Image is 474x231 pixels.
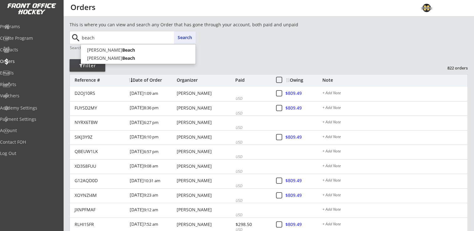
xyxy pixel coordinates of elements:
[322,106,467,111] div: + Add Note
[177,193,234,198] div: [PERSON_NAME]
[75,208,126,212] div: JXNPFMAF
[130,87,175,101] div: [DATE]
[285,91,322,95] div: $809.49
[322,78,467,82] div: Note
[70,63,105,69] div: Filter
[285,135,322,139] div: $809.49
[235,78,269,82] div: Paid
[75,149,126,154] div: QBEUW1LK
[322,120,467,125] div: + Add Note
[144,149,159,154] font: 6:57 pm
[75,164,126,168] div: XD358FUU
[144,163,158,169] font: 9:08 am
[144,178,160,183] font: 10:31 am
[435,65,468,71] div: 822 orders
[75,178,126,183] div: G12AQD0D
[285,178,322,183] div: $809.49
[75,193,126,198] div: XOYNZI4M
[177,135,234,139] div: [PERSON_NAME]
[130,203,175,217] div: [DATE]
[322,164,467,169] div: + Add Note
[236,154,269,160] div: USD
[144,90,158,96] font: 1:09 am
[130,189,175,203] div: [DATE]
[236,96,269,101] div: USD
[75,120,126,125] div: NYRX6TBW
[236,140,269,145] div: USD
[129,78,175,82] div: Date of Order
[236,169,269,174] div: USD
[130,116,175,130] div: [DATE]
[286,78,322,82] div: Owing
[130,101,175,115] div: [DATE]
[174,31,196,44] button: Search
[122,55,135,61] strong: Beach
[322,135,467,140] div: + Add Note
[177,149,234,154] div: [PERSON_NAME]
[177,106,234,110] div: [PERSON_NAME]
[177,222,234,227] div: [PERSON_NAME]
[285,106,322,110] div: $809.49
[75,135,126,139] div: SIKJ3Y9Z
[285,222,322,227] div: $809.49
[236,222,269,227] div: $298.50
[144,120,159,125] font: 6:27 pm
[81,54,195,62] p: [PERSON_NAME]
[285,193,322,198] div: $809.49
[236,111,269,116] div: USD
[70,22,334,28] div: This is where you can view and search any Order that has gone through your account, both paid and...
[236,198,269,203] div: USD
[75,78,126,82] div: Reference #
[177,164,234,168] div: [PERSON_NAME]
[322,178,467,183] div: + Add Note
[177,120,234,125] div: [PERSON_NAME]
[70,46,88,50] div: Search by
[177,178,234,183] div: [PERSON_NAME]
[130,160,175,174] div: [DATE]
[122,47,135,53] strong: Beach
[75,106,126,110] div: FUYSD2MY
[144,221,158,227] font: 7:52 am
[322,149,467,154] div: + Add Note
[130,145,175,159] div: [DATE]
[177,78,234,82] div: Organizer
[236,125,269,131] div: USD
[75,222,126,227] div: RLHI15FR
[130,131,175,145] div: [DATE]
[144,105,159,110] font: 8:36 pm
[322,208,467,213] div: + Add Note
[236,213,269,218] div: USD
[177,91,234,95] div: [PERSON_NAME]
[144,207,158,213] font: 9:12 am
[81,46,195,54] p: [PERSON_NAME]
[75,91,126,95] div: D2OJ10RS
[70,33,81,43] button: search
[236,183,269,189] div: USD
[322,222,467,227] div: + Add Note
[144,192,158,198] font: 9:23 am
[322,193,467,198] div: + Add Note
[177,208,234,212] div: [PERSON_NAME]
[322,91,467,96] div: + Add Note
[144,134,159,140] font: 6:10 pm
[81,31,196,44] input: Start typing name...
[130,174,175,188] div: [DATE]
